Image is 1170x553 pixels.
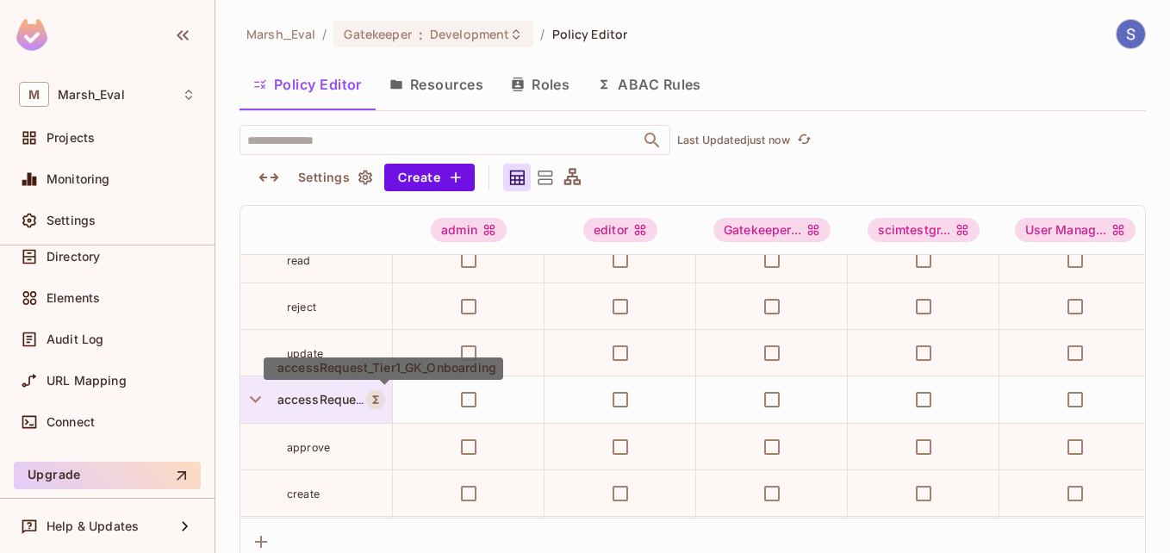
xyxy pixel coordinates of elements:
span: M [19,82,49,107]
span: approve [287,441,330,454]
span: Policy Editor [552,26,628,42]
span: : [418,28,424,41]
div: scimtestgr... [868,218,980,242]
button: Roles [497,63,583,106]
span: accessRequest_Tier1_GK_Onboarding [271,360,496,375]
span: update [287,347,323,360]
span: refresh [797,132,812,149]
span: the active workspace [246,26,315,42]
span: read [287,254,311,267]
button: Open [640,128,664,152]
p: Last Updated just now [677,134,790,147]
button: Upgrade [14,462,201,489]
span: Gatekeeper FGA Admin [713,218,831,242]
span: Settings [47,214,96,227]
span: Elements [47,291,100,305]
span: reject [287,301,316,314]
img: SReyMgAAAABJRU5ErkJggg== [16,19,47,51]
span: Development [430,26,509,42]
button: refresh [793,130,814,151]
span: Directory [47,250,100,264]
button: Settings [291,164,377,191]
img: Shubham Kumar [1117,20,1145,48]
span: User Manager [1015,218,1136,242]
div: editor [583,218,657,242]
li: / [322,26,327,42]
span: create [287,488,320,500]
span: URL Mapping [47,374,127,388]
span: Projects [47,131,95,145]
span: Audit Log [47,332,103,346]
button: A Resource Set is a dynamically conditioned resource, defined by real-time criteria. [366,390,385,409]
div: User Manag... [1015,218,1136,242]
div: admin [431,218,507,242]
span: Connect [47,415,95,429]
span: Help & Updates [47,519,139,533]
span: scimtestgroup [868,218,980,242]
span: Monitoring [47,172,110,186]
span: Gatekeeper [344,26,411,42]
span: accessRequest_Tier1_GK_Onboarding [271,392,496,407]
button: Resources [376,63,497,106]
li: / [540,26,545,42]
button: Create [384,164,475,191]
button: Policy Editor [240,63,376,106]
button: ABAC Rules [583,63,715,106]
span: Click to refresh data [790,130,814,151]
span: Workspace: Marsh_Eval [58,88,125,102]
div: Gatekeeper... [713,218,831,242]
